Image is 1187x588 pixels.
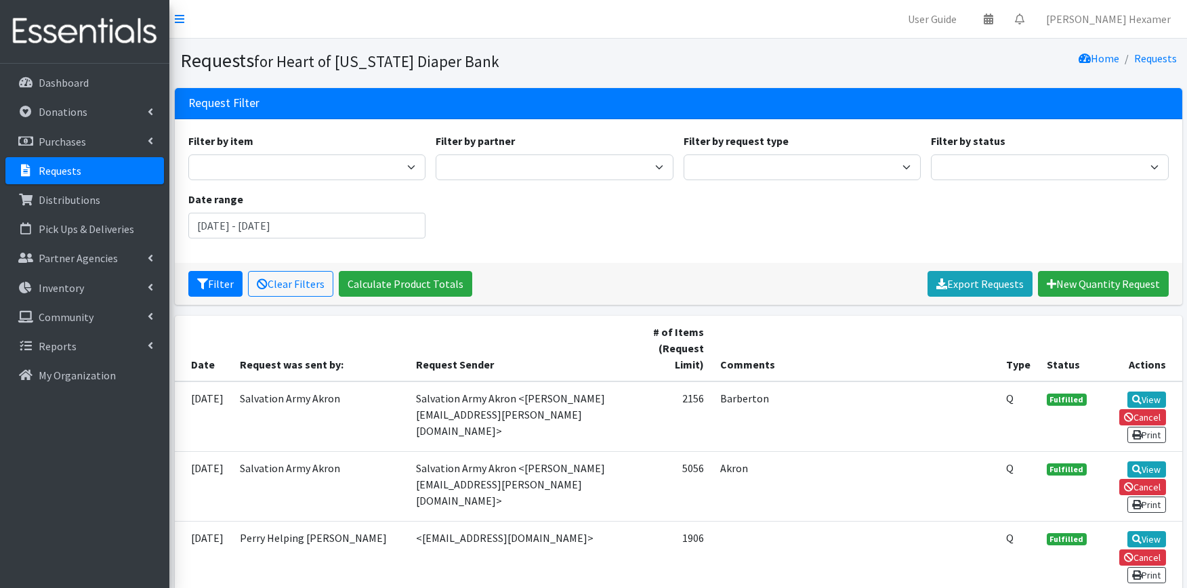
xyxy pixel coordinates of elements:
[684,133,789,149] label: Filter by request type
[5,333,164,360] a: Reports
[39,339,77,353] p: Reports
[1119,549,1166,566] a: Cancel
[408,316,627,381] th: Request Sender
[5,303,164,331] a: Community
[5,245,164,272] a: Partner Agencies
[928,271,1033,297] a: Export Requests
[627,316,712,381] th: # of Items (Request Limit)
[1038,271,1169,297] a: New Quantity Request
[1047,533,1087,545] span: Fulfilled
[39,76,89,89] p: Dashboard
[1079,51,1119,65] a: Home
[232,316,409,381] th: Request was sent by:
[232,451,409,521] td: Salvation Army Akron
[1127,392,1166,408] a: View
[39,222,134,236] p: Pick Ups & Deliveries
[1119,409,1166,425] a: Cancel
[998,316,1039,381] th: Type
[5,128,164,155] a: Purchases
[1035,5,1182,33] a: [PERSON_NAME] Hexamer
[1039,316,1096,381] th: Status
[5,274,164,301] a: Inventory
[188,191,243,207] label: Date range
[5,69,164,96] a: Dashboard
[39,135,86,148] p: Purchases
[5,215,164,243] a: Pick Ups & Deliveries
[1127,497,1166,513] a: Print
[1127,531,1166,547] a: View
[39,369,116,382] p: My Organization
[1119,479,1166,495] a: Cancel
[5,157,164,184] a: Requests
[627,381,712,452] td: 2156
[931,133,1005,149] label: Filter by status
[1047,463,1087,476] span: Fulfilled
[248,271,333,297] a: Clear Filters
[1127,567,1166,583] a: Print
[627,451,712,521] td: 5056
[188,133,253,149] label: Filter by item
[39,105,87,119] p: Donations
[1006,461,1014,475] abbr: Quantity
[5,186,164,213] a: Distributions
[712,381,998,452] td: Barberton
[1006,531,1014,545] abbr: Quantity
[175,451,232,521] td: [DATE]
[1134,51,1177,65] a: Requests
[1127,427,1166,443] a: Print
[188,213,426,238] input: January 1, 2011 - December 31, 2011
[5,98,164,125] a: Donations
[175,381,232,452] td: [DATE]
[188,96,259,110] h3: Request Filter
[180,49,673,72] h1: Requests
[1095,316,1182,381] th: Actions
[175,316,232,381] th: Date
[254,51,499,71] small: for Heart of [US_STATE] Diaper Bank
[408,381,627,452] td: Salvation Army Akron <[PERSON_NAME][EMAIL_ADDRESS][PERSON_NAME][DOMAIN_NAME]>
[39,251,118,265] p: Partner Agencies
[232,381,409,452] td: Salvation Army Akron
[5,362,164,389] a: My Organization
[188,271,243,297] button: Filter
[408,451,627,521] td: Salvation Army Akron <[PERSON_NAME][EMAIL_ADDRESS][PERSON_NAME][DOMAIN_NAME]>
[5,9,164,54] img: HumanEssentials
[436,133,515,149] label: Filter by partner
[1047,394,1087,406] span: Fulfilled
[39,310,93,324] p: Community
[1127,461,1166,478] a: View
[897,5,967,33] a: User Guide
[339,271,472,297] a: Calculate Product Totals
[39,193,100,207] p: Distributions
[39,281,84,295] p: Inventory
[1006,392,1014,405] abbr: Quantity
[712,451,998,521] td: Akron
[712,316,998,381] th: Comments
[39,164,81,177] p: Requests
